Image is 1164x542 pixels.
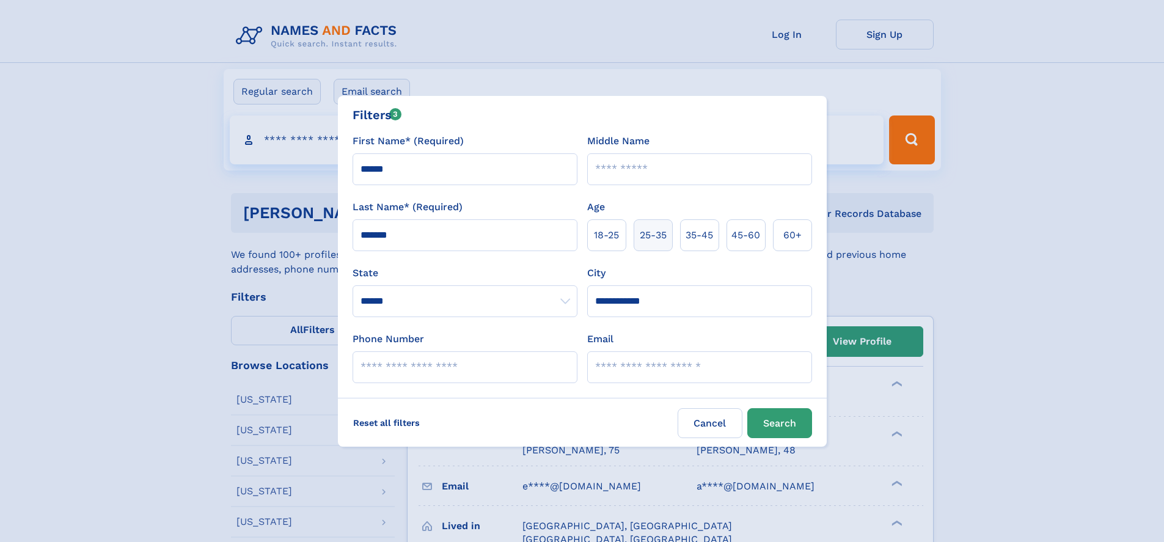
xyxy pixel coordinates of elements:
label: City [587,266,606,280]
label: Reset all filters [345,408,428,438]
label: Last Name* (Required) [353,200,463,214]
label: State [353,266,577,280]
span: 60+ [783,228,802,243]
label: Cancel [678,408,742,438]
span: 25‑35 [640,228,667,243]
label: First Name* (Required) [353,134,464,148]
label: Email [587,332,613,346]
button: Search [747,408,812,438]
span: 35‑45 [686,228,713,243]
label: Phone Number [353,332,424,346]
div: Filters [353,106,402,124]
span: 18‑25 [594,228,619,243]
span: 45‑60 [731,228,760,243]
label: Age [587,200,605,214]
label: Middle Name [587,134,650,148]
